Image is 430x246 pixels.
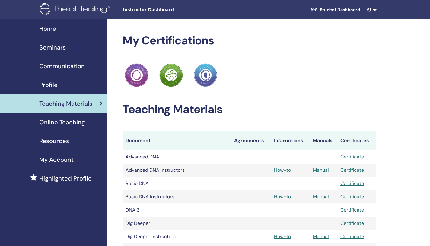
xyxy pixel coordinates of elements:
[123,131,231,150] th: Document
[340,220,364,226] a: Certificate
[194,63,217,87] img: Practitioner
[123,203,231,217] td: DNA 3
[123,7,213,13] span: Instructor Dashboard
[340,233,364,240] a: Certificate
[310,131,337,150] th: Manuals
[274,167,291,173] a: How-to
[340,154,364,160] a: Certificate
[313,233,329,240] a: Manual
[123,164,231,177] td: Advanced DNA Instructors
[340,167,364,173] a: Certificate
[123,230,231,243] td: Dig Deeper Instructors
[39,155,74,164] span: My Account
[123,217,231,230] td: Dig Deeper
[340,180,364,187] a: Certificate
[39,174,92,183] span: Highlighted Profile
[337,131,376,150] th: Certificates
[39,136,69,145] span: Resources
[123,150,231,164] td: Advanced DNA
[231,131,271,150] th: Agreements
[39,80,58,89] span: Profile
[39,43,66,52] span: Seminars
[123,190,231,203] td: Basic DNA Instructors
[274,193,291,200] a: How-to
[39,118,85,127] span: Online Teaching
[159,63,183,87] img: Practitioner
[123,34,376,48] h2: My Certifications
[123,177,231,190] td: Basic DNA
[313,193,329,200] a: Manual
[305,4,365,15] a: Student Dashboard
[39,62,85,71] span: Communication
[274,233,291,240] a: How-to
[313,167,329,173] a: Manual
[40,3,112,17] img: logo.png
[39,24,56,33] span: Home
[39,99,92,108] span: Teaching Materials
[123,103,376,117] h2: Teaching Materials
[340,193,364,200] a: Certificate
[340,207,364,213] a: Certificate
[125,63,148,87] img: Practitioner
[310,7,317,12] img: graduation-cap-white.svg
[271,131,310,150] th: Instructions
